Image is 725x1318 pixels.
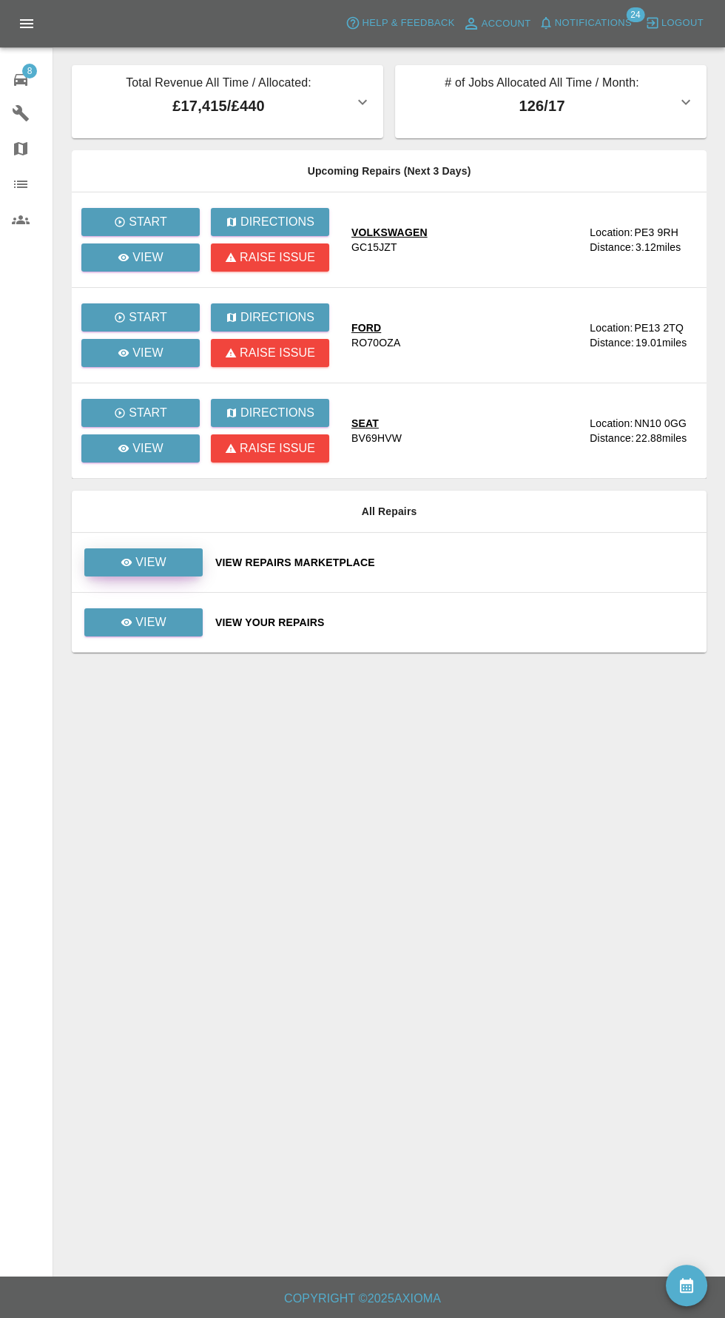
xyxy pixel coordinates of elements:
span: 24 [626,7,644,22]
button: Logout [641,12,707,35]
span: Help & Feedback [362,15,454,32]
p: View [132,440,163,457]
div: PE13 2TQ [634,320,684,335]
button: Raise issue [211,339,329,367]
a: SEATBV69HVW [351,416,578,446]
div: RO70OZA [351,335,400,350]
button: Directions [211,303,329,332]
button: Notifications [535,12,635,35]
button: availability [666,1265,707,1306]
a: View [84,608,203,636]
button: Start [81,208,200,236]
a: View Your Repairs [215,615,695,630]
p: Start [129,404,167,422]
button: Directions [211,208,329,236]
p: 126 / 17 [407,95,677,117]
p: View [135,554,166,571]
th: Upcoming Repairs (Next 3 Days) [72,150,707,192]
p: Start [129,309,167,326]
button: Raise issue [211,243,329,272]
button: Directions [211,399,329,427]
div: BV69HVW [351,431,402,446]
p: # of Jobs Allocated All Time / Month: [407,74,677,95]
div: 19.01 miles [635,335,695,350]
button: Raise issue [211,434,329,463]
div: PE3 9RH [634,225,678,240]
button: Total Revenue All Time / Allocated:£17,415/£440 [72,65,383,138]
div: Distance: [590,431,634,446]
h6: Copyright © 2025 Axioma [12,1288,713,1309]
p: Directions [240,309,314,326]
th: All Repairs [72,491,707,533]
button: Open drawer [9,6,44,41]
p: View [135,613,166,631]
a: View [81,434,200,463]
a: View Repairs Marketplace [215,555,695,570]
div: 3.12 miles [635,240,695,255]
span: Notifications [555,15,632,32]
p: View [132,249,163,266]
a: VOLKSWAGENGC15JZT [351,225,578,255]
div: Location: [590,225,633,240]
a: View [84,548,203,576]
p: Raise issue [240,440,315,457]
a: Location:NN10 0GGDistance:22.88miles [590,416,695,446]
a: View [84,616,203,628]
p: £17,415 / £440 [84,95,354,117]
p: Directions [240,404,314,422]
p: Start [129,213,167,231]
a: Location:PE3 9RHDistance:3.12miles [590,225,695,255]
div: Location: [590,416,633,431]
p: Total Revenue All Time / Allocated: [84,74,354,95]
div: GC15JZT [351,240,397,255]
div: FORD [351,320,400,335]
div: 22.88 miles [635,431,695,446]
span: 8 [22,64,37,78]
a: Account [459,12,535,36]
p: Raise issue [240,344,315,362]
div: Distance: [590,335,634,350]
a: View [84,556,203,568]
p: Raise issue [240,249,315,266]
div: Distance: [590,240,634,255]
button: Start [81,399,200,427]
div: NN10 0GG [634,416,686,431]
a: View [81,243,200,272]
a: FORDRO70OZA [351,320,578,350]
a: View [81,339,200,367]
div: SEAT [351,416,402,431]
div: Location: [590,320,633,335]
button: Help & Feedback [342,12,458,35]
button: Start [81,303,200,332]
p: Directions [240,213,314,231]
span: Account [482,16,531,33]
a: Location:PE13 2TQDistance:19.01miles [590,320,695,350]
p: View [132,344,163,362]
span: Logout [661,15,704,32]
div: VOLKSWAGEN [351,225,428,240]
button: # of Jobs Allocated All Time / Month:126/17 [395,65,707,138]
